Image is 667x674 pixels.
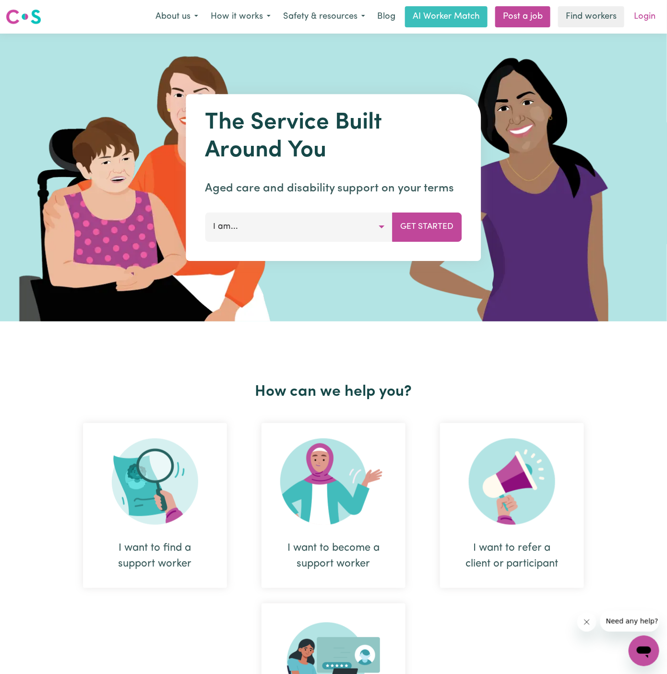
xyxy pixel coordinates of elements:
h1: The Service Built Around You [205,109,462,165]
p: Aged care and disability support on your terms [205,180,462,197]
a: Blog [371,6,401,27]
button: How it works [204,7,277,27]
div: I want to refer a client or participant [440,423,584,588]
button: Get Started [393,213,462,241]
img: Refer [469,438,555,525]
button: Safety & resources [277,7,371,27]
div: I want to find a support worker [83,423,227,588]
a: Careseekers logo [6,6,41,28]
button: I am... [205,213,393,241]
div: I want to find a support worker [106,540,204,572]
iframe: Message from company [600,611,659,632]
img: Careseekers logo [6,8,41,25]
h2: How can we help you? [66,383,601,401]
div: I want to become a support worker [285,540,382,572]
img: Search [112,438,198,525]
a: Login [628,6,661,27]
img: Become Worker [280,438,387,525]
a: AI Worker Match [405,6,488,27]
iframe: Close message [577,613,596,632]
a: Post a job [495,6,550,27]
a: Find workers [558,6,624,27]
button: About us [149,7,204,27]
div: I want to refer a client or participant [463,540,561,572]
iframe: Button to launch messaging window [629,636,659,666]
div: I want to become a support worker [262,423,405,588]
